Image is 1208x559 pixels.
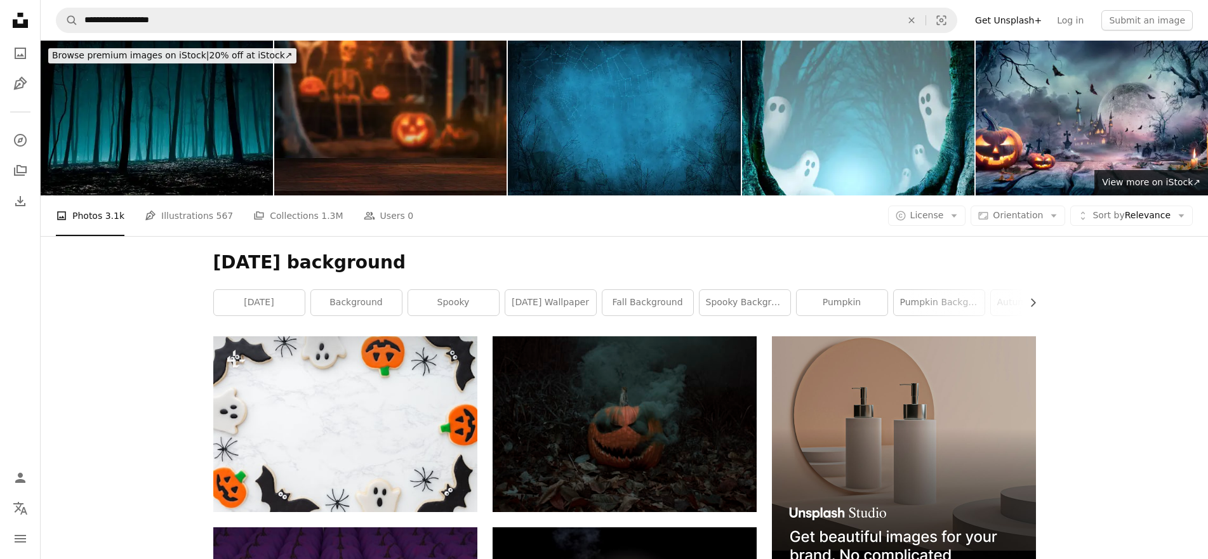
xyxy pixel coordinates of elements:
button: Search Unsplash [56,8,78,32]
span: Browse premium images on iStock | [52,50,209,60]
a: Explore [8,128,33,153]
img: Foggy night view, of bare branches covered in spider webs [508,41,740,195]
a: [DATE] [214,290,305,315]
a: Illustrations [8,71,33,96]
a: Users 0 [364,195,414,236]
button: Orientation [971,206,1065,226]
img: Dark Tabletop Scene with Blurred Outdoor Halloween Decoration Background [274,41,507,195]
button: Submit an image [1101,10,1193,30]
a: autumn background [991,290,1082,315]
span: View more on iStock ↗ [1102,177,1200,187]
span: 1.3M [321,209,343,223]
a: Collections 1.3M [253,195,343,236]
span: Relevance [1092,209,1171,222]
img: decorated halloween cookies arranged in a circle [213,336,477,512]
button: Visual search [926,8,957,32]
a: spooky [408,290,499,315]
a: Photos [8,41,33,66]
a: a pumpkin on the ground [493,418,757,430]
a: [DATE] wallpaper [505,290,596,315]
form: Find visuals sitewide [56,8,957,33]
img: The forest's darkness was pierced by the otherworldly shimmer of moonlight [41,41,273,195]
img: Ghosts Flying Around Spooky Forest [742,41,974,195]
a: spooky background [700,290,790,315]
a: fall background [602,290,693,315]
span: Orientation [993,210,1043,220]
a: decorated halloween cookies arranged in a circle [213,418,477,430]
span: License [910,210,944,220]
button: Sort byRelevance [1070,206,1193,226]
span: 0 [408,209,413,223]
span: 567 [216,209,234,223]
a: Log in / Sign up [8,465,33,490]
span: Sort by [1092,210,1124,220]
div: 20% off at iStock ↗ [48,48,296,63]
img: Halloween Scene - Pumpkin On Wooden Table In Graveyard At Moonlight - - Contain Unrecognizable, D... [976,41,1208,195]
a: Get Unsplash+ [967,10,1049,30]
button: License [888,206,966,226]
h1: [DATE] background [213,251,1036,274]
img: a pumpkin on the ground [493,336,757,512]
button: Language [8,496,33,521]
a: Browse premium images on iStock|20% off at iStock↗ [41,41,304,71]
button: Menu [8,526,33,551]
a: Download History [8,188,33,214]
a: pumpkin background [894,290,985,315]
a: Log in [1049,10,1091,30]
a: pumpkin [797,290,887,315]
a: Illustrations 567 [145,195,233,236]
button: Clear [898,8,926,32]
button: scroll list to the right [1021,290,1036,315]
a: Collections [8,158,33,183]
a: background [311,290,402,315]
a: View more on iStock↗ [1094,170,1208,195]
